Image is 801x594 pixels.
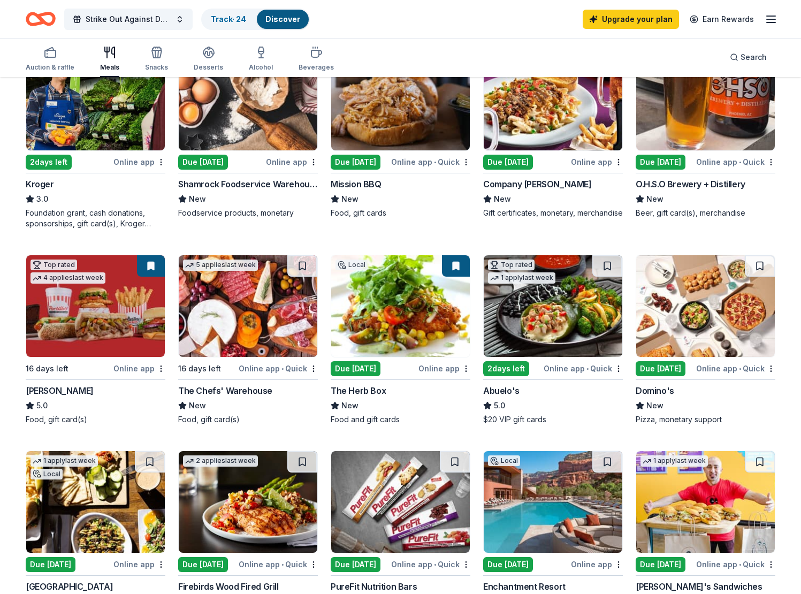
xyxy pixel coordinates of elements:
div: Foodservice products, monetary [178,208,318,218]
span: • [586,364,589,373]
div: 2 applies last week [183,455,258,467]
img: Image for Beaver Street Brewery [26,451,165,553]
a: Image for Portillo'sTop rated4 applieslast week16 days leftOnline app[PERSON_NAME]5.0Food, gift c... [26,255,165,425]
div: Due [DATE] [636,557,685,572]
div: Snacks [145,63,168,72]
img: Image for Ike's Sandwiches [636,451,775,553]
div: Due [DATE] [636,155,685,170]
span: New [189,193,206,205]
div: 16 days left [178,362,221,375]
img: Image for The Herb Box [331,255,470,357]
img: Image for Firebirds Wood Fired Grill [179,451,317,553]
div: Food, gift card(s) [26,414,165,425]
div: Due [DATE] [178,155,228,170]
img: Image for Company Brinker [484,49,622,150]
button: Alcohol [249,42,273,77]
div: Due [DATE] [483,557,533,572]
a: Image for Mission BBQ7 applieslast weekDue [DATE]Online app•QuickMission BBQNewFood, gift cards [331,48,470,218]
div: [GEOGRAPHIC_DATA] [26,580,113,593]
div: 1 apply last week [30,455,98,467]
img: Image for Mission BBQ [331,49,470,150]
span: Search [741,51,767,64]
div: Abuelo's [483,384,520,397]
div: O.H.S.O Brewery + Distillery [636,178,745,191]
div: The Herb Box [331,384,386,397]
div: Online app Quick [239,558,318,571]
div: 1 apply last week [640,455,708,467]
div: 16 days left [26,362,68,375]
div: Domino's [636,384,674,397]
div: Online app Quick [696,558,775,571]
div: Kroger [26,178,54,191]
div: Local [488,455,520,466]
div: 4 applies last week [30,272,105,284]
div: Meals [100,63,119,72]
div: Due [DATE] [178,557,228,572]
div: Online app [418,362,470,375]
div: Top rated [30,260,77,270]
a: Image for Shamrock Foodservice WarehouseLocalDue [DATE]Online appShamrock Foodservice WarehouseNe... [178,48,318,218]
div: Local [335,260,368,270]
div: Online app [266,155,318,169]
div: Due [DATE] [483,155,533,170]
button: Desserts [194,42,223,77]
div: Mission BBQ [331,178,382,191]
span: Strike Out Against Domestic Violence [86,13,171,26]
img: Image for PureFit Nutrition Bars [331,451,470,553]
div: Online app Quick [391,155,470,169]
div: Online app [113,558,165,571]
div: Firebirds Wood Fired Grill [178,580,279,593]
button: Strike Out Against Domestic Violence [64,9,193,30]
span: 5.0 [494,399,505,412]
div: Due [DATE] [636,361,685,376]
div: 2 days left [26,155,72,170]
img: Image for Abuelo's [484,255,622,357]
button: Snacks [145,42,168,77]
div: Pizza, monetary support [636,414,775,425]
div: Food, gift card(s) [178,414,318,425]
div: 1 apply last week [488,272,555,284]
div: Food and gift cards [331,414,470,425]
div: 5 applies last week [183,260,258,271]
div: Top rated [488,260,535,270]
span: New [646,193,663,205]
a: Image for Kroger3 applieslast week2days leftOnline appKroger3.0Foundation grant, cash donations, ... [26,48,165,229]
div: Food, gift cards [331,208,470,218]
div: 2 days left [483,361,529,376]
div: [PERSON_NAME] [26,384,94,397]
div: Online app [113,155,165,169]
span: 5.0 [36,399,48,412]
span: New [189,399,206,412]
span: New [341,399,358,412]
div: Online app Quick [696,362,775,375]
img: Image for Shamrock Foodservice Warehouse [179,49,317,150]
a: Image for Company BrinkerDue [DATE]Online appCompany [PERSON_NAME]NewGift certificates, monetary,... [483,48,623,218]
div: Shamrock Foodservice Warehouse [178,178,318,191]
a: Image for The Herb BoxLocalDue [DATE]Online appThe Herb BoxNewFood and gift cards [331,255,470,425]
div: Due [DATE] [331,155,380,170]
div: Online app [571,558,623,571]
a: Track· 24 [211,14,246,24]
span: 3.0 [36,193,48,205]
div: PureFit Nutrition Bars [331,580,417,593]
div: Online app Quick [239,362,318,375]
span: New [646,399,663,412]
span: • [434,158,436,166]
div: Online app Quick [391,558,470,571]
button: Meals [100,42,119,77]
button: Search [721,47,775,68]
img: Image for Kroger [26,49,165,150]
span: • [281,364,284,373]
a: Image for O.H.S.O Brewery + Distillery1 applylast weekLocalDue [DATE]Online app•QuickO.H.S.O Brew... [636,48,775,218]
button: Beverages [299,42,334,77]
div: Online app Quick [544,362,623,375]
span: New [494,193,511,205]
div: Online app [113,362,165,375]
span: New [341,193,358,205]
button: Track· 24Discover [201,9,310,30]
img: Image for Enchantment Resort [484,451,622,553]
div: Company [PERSON_NAME] [483,178,592,191]
div: Local [30,469,63,479]
img: Image for Portillo's [26,255,165,357]
button: Auction & raffle [26,42,74,77]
